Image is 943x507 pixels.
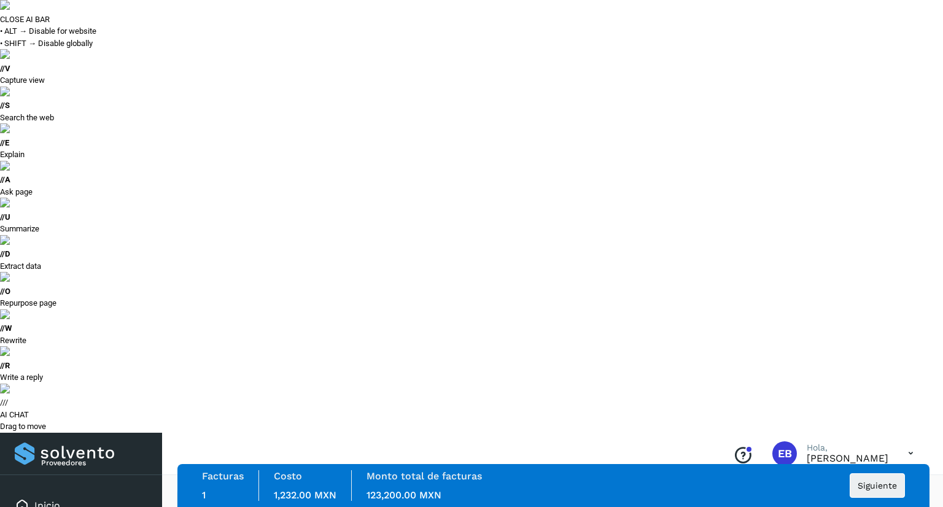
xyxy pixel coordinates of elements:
label: Monto total de facturas [367,470,482,482]
label: Costo [274,470,302,482]
span: 1,232.00 MXN [274,489,336,501]
span: 123,200.00 MXN [367,489,441,501]
p: Proveedores [41,459,147,467]
span: 1 [202,489,206,501]
p: ERICK BOHORQUEZ MORENO [807,452,888,464]
p: Hola, [807,443,888,453]
span: Siguiente [858,481,897,490]
button: Siguiente [850,473,905,498]
label: Facturas [202,470,244,482]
